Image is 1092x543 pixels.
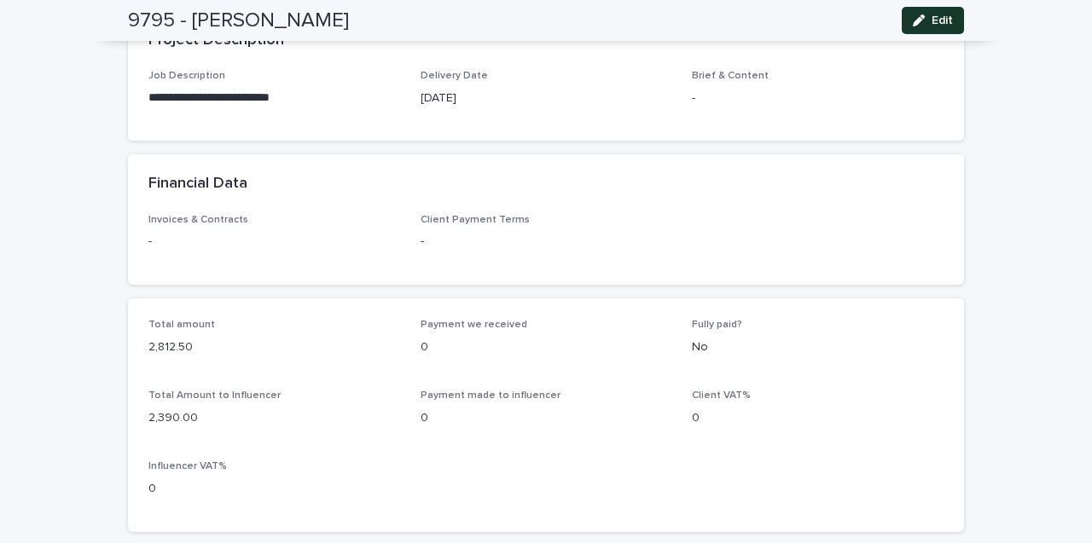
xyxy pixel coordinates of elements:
[148,461,227,471] span: Influencer VAT%
[148,480,400,498] p: 0
[421,409,672,427] p: 0
[421,320,527,330] span: Payment we received
[148,409,400,427] p: 2,390.00
[421,338,672,356] p: 0
[692,320,742,330] span: Fully paid?
[148,338,400,356] p: 2,812.50
[421,233,672,251] p: -
[692,338,944,356] p: No
[148,215,248,225] span: Invoices & Contracts
[932,14,953,26] span: Edit
[421,215,530,225] span: Client Payment Terms
[148,320,215,330] span: Total amount
[148,71,225,81] span: Job Description
[692,390,751,401] span: Client VAT%
[421,90,672,107] p: [DATE]
[692,90,944,107] p: -
[148,233,400,251] p: -
[148,175,247,194] h2: Financial Data
[902,7,964,34] button: Edit
[692,71,769,81] span: Brief & Content
[421,390,561,401] span: Payment made to influencer
[421,71,488,81] span: Delivery Date
[692,409,944,427] p: 0
[148,390,281,401] span: Total Amount to Influencer
[128,9,349,33] h2: 9795 - [PERSON_NAME]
